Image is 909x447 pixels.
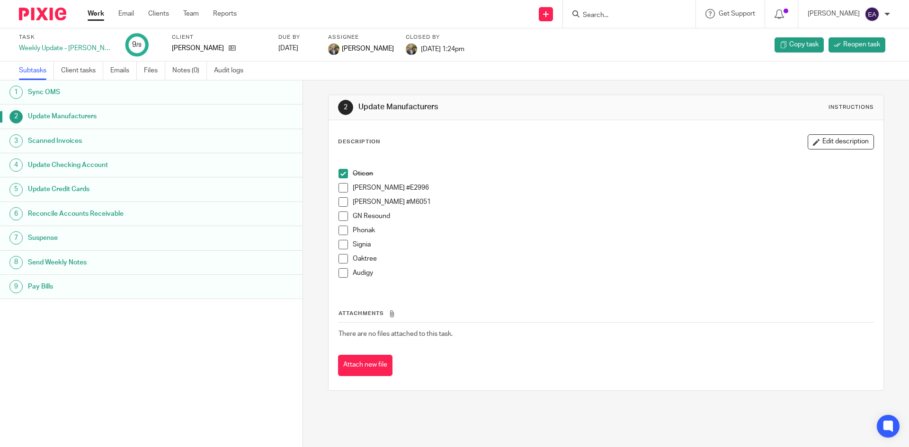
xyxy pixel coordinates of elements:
[28,134,205,148] h1: Scanned Invoices
[9,110,23,123] div: 2
[19,34,114,41] label: Task
[353,169,873,178] p: Oticon
[214,61,250,80] a: Audit logs
[719,10,755,17] span: Get Support
[28,231,205,245] h1: Suspense
[339,311,384,316] span: Attachments
[9,158,23,172] div: 4
[88,9,104,18] a: Work
[9,86,23,99] div: 1
[136,43,142,48] small: /9
[353,254,873,263] p: Oaktree
[118,9,134,18] a: Email
[353,268,873,278] p: Audigy
[353,226,873,235] p: Phonak
[353,197,873,207] p: [PERSON_NAME] #M6051
[328,34,394,41] label: Assignee
[829,37,885,53] a: Reopen task
[339,331,453,337] span: There are no files attached to this task.
[9,280,23,293] div: 9
[19,44,114,53] div: Weekly Update - [PERSON_NAME]
[278,34,316,41] label: Due by
[353,183,873,193] p: [PERSON_NAME] #E2996
[864,7,880,22] img: svg%3E
[213,9,237,18] a: Reports
[172,34,267,41] label: Client
[172,44,224,53] p: [PERSON_NAME]
[144,61,165,80] a: Files
[19,8,66,20] img: Pixie
[172,61,207,80] a: Notes (0)
[28,280,205,294] h1: Pay Bills
[278,44,316,53] div: [DATE]
[9,207,23,220] div: 6
[9,183,23,196] div: 5
[829,104,874,111] div: Instructions
[789,40,819,49] span: Copy task
[775,37,824,53] a: Copy task
[808,9,860,18] p: [PERSON_NAME]
[28,207,205,221] h1: Reconcile Accounts Receivable
[132,39,142,50] div: 9
[28,255,205,270] h1: Send Weekly Notes
[61,61,103,80] a: Client tasks
[338,355,392,376] button: Attach new file
[148,9,169,18] a: Clients
[582,11,667,20] input: Search
[28,109,205,123] h1: Update Manufacturers
[406,34,464,41] label: Closed by
[406,44,417,55] img: image.jpg
[342,44,394,53] span: [PERSON_NAME]
[338,138,380,146] p: Description
[110,61,137,80] a: Emails
[338,100,353,115] div: 2
[421,45,464,52] span: [DATE] 1:24pm
[328,44,339,55] img: image.jpg
[9,256,23,269] div: 8
[9,231,23,245] div: 7
[353,240,873,249] p: Signia
[843,40,880,49] span: Reopen task
[19,61,54,80] a: Subtasks
[183,9,199,18] a: Team
[808,134,874,149] button: Edit description
[28,182,205,196] h1: Update Credit Cards
[28,85,205,99] h1: Sync OMS
[353,211,873,221] p: GN Resound
[28,158,205,172] h1: Update Checking Account
[358,102,626,112] h1: Update Manufacturers
[9,134,23,148] div: 3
